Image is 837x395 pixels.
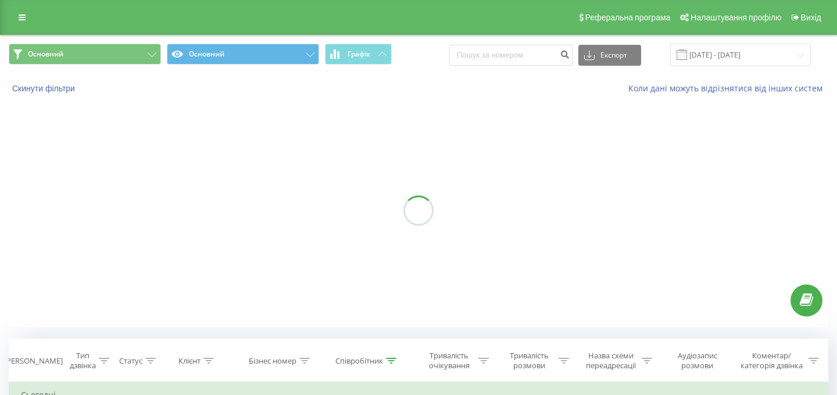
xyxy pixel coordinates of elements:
div: [PERSON_NAME] [4,356,63,366]
div: Аудіозапис розмови [666,351,729,371]
div: Тривалість очікування [423,351,476,371]
input: Пошук за номером [449,45,573,66]
div: Коментар/категорія дзвінка [738,351,806,371]
span: Вихід [801,13,821,22]
div: Бізнес номер [249,356,296,366]
div: Співробітник [335,356,383,366]
div: Тип дзвінка [70,351,96,371]
button: Основний [9,44,161,65]
span: Налаштування профілю [691,13,781,22]
button: Скинути фільтри [9,83,81,94]
button: Експорт [578,45,641,66]
button: Графік [325,44,392,65]
button: Основний [167,44,319,65]
span: Основний [28,49,63,59]
div: Статус [119,356,142,366]
div: Тривалість розмови [502,351,556,371]
a: Коли дані можуть відрізнятися вiд інших систем [628,83,828,94]
span: Реферальна програма [585,13,671,22]
div: Клієнт [178,356,201,366]
div: Назва схеми переадресації [582,351,639,371]
span: Графік [348,50,370,58]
